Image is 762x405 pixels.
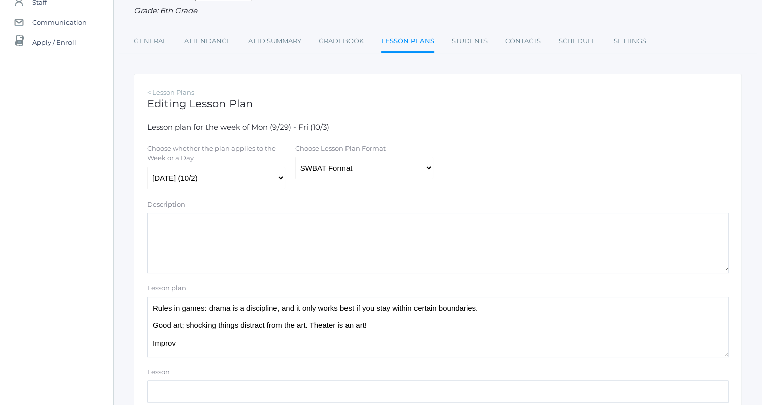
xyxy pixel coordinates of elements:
[134,5,742,17] div: Grade: 6th Grade
[134,31,167,51] a: General
[614,31,646,51] a: Settings
[147,367,170,377] label: Lesson
[147,283,186,293] label: Lesson plan
[184,31,231,51] a: Attendance
[147,144,284,163] label: Choose whether the plan applies to the Week or a Day
[248,31,301,51] a: Attd Summary
[32,12,87,32] span: Communication
[295,144,386,154] label: Choose Lesson Plan Format
[147,199,185,210] label: Description
[559,31,596,51] a: Schedule
[452,31,488,51] a: Students
[32,32,76,52] span: Apply / Enroll
[147,98,729,109] h1: Editing Lesson Plan
[147,297,729,357] textarea: Rules in games: drama is a discipline, and it only works best if you stay within certain boundari...
[505,31,541,51] a: Contacts
[381,31,434,53] a: Lesson Plans
[147,122,329,132] span: Lesson plan for the week of Mon (9/29) - Fri (10/3)
[319,31,364,51] a: Gradebook
[147,88,194,96] a: < Lesson Plans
